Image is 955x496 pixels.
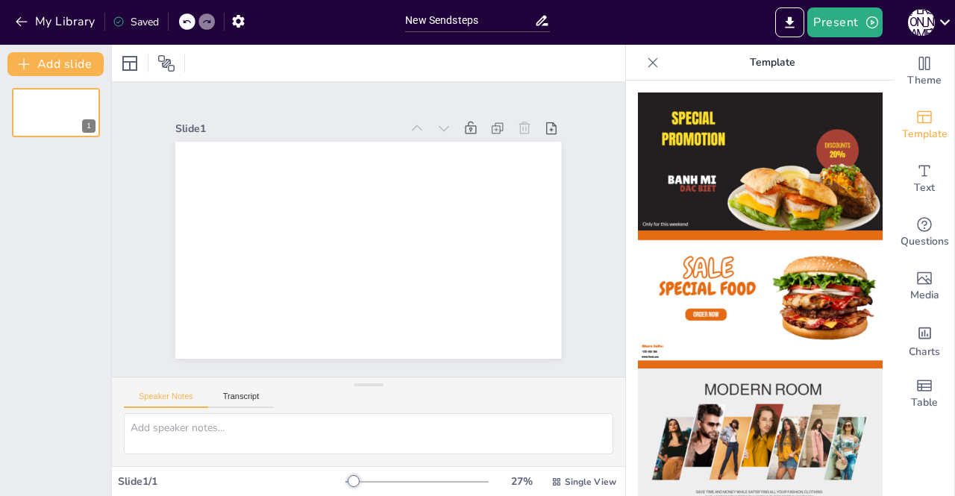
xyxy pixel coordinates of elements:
[775,7,804,37] button: Export to PowerPoint
[902,126,948,142] span: Template
[113,15,159,29] div: Saved
[398,192,589,336] div: Slide 1
[807,7,882,37] button: Present
[157,54,175,72] span: Position
[12,88,100,137] div: 1
[665,45,880,81] p: Template
[638,92,883,230] img: thumb-1.png
[901,233,949,250] span: Questions
[565,476,616,488] span: Single View
[118,51,142,75] div: Layout
[11,10,101,34] button: My Library
[908,7,935,37] button: [PERSON_NAME]
[638,230,883,368] img: thumb-2.png
[895,152,954,206] div: Add text boxes
[82,119,95,133] div: 1
[895,98,954,152] div: Add ready made slides
[907,72,942,89] span: Theme
[405,10,533,31] input: Insert title
[908,9,935,36] div: [PERSON_NAME]
[914,180,935,196] span: Text
[7,52,104,76] button: Add slide
[895,313,954,367] div: Add charts and graphs
[895,367,954,421] div: Add a table
[895,45,954,98] div: Change the overall theme
[504,474,539,489] div: 27 %
[208,392,275,408] button: Transcript
[910,287,939,304] span: Media
[909,344,940,360] span: Charts
[895,206,954,260] div: Get real-time input from your audience
[911,395,938,411] span: Table
[118,474,345,489] div: Slide 1 / 1
[895,260,954,313] div: Add images, graphics, shapes or video
[124,392,208,408] button: Speaker Notes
